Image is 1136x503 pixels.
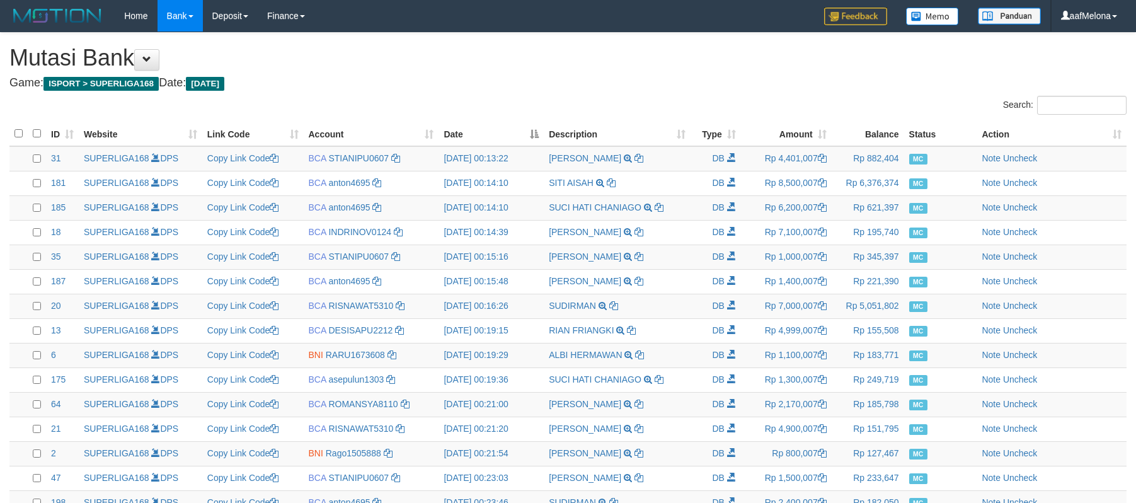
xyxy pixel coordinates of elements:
td: Rp 1,400,007 [741,269,832,294]
a: Copy Rp 8,500,007 to clipboard [818,178,827,188]
th: Link Code: activate to sort column ascending [202,122,304,146]
span: Manually Checked by: aafMelona [909,449,927,460]
a: SUPERLIGA168 [84,325,149,335]
td: Rp 7,000,007 [741,294,832,318]
th: Description: activate to sort column ascending [544,122,691,146]
td: Rp 4,900,007 [741,417,832,441]
a: RIAN FRIANGKI [549,325,614,335]
td: [DATE] 00:21:54 [439,441,544,466]
span: ISPORT > SUPERLIGA168 [43,77,159,91]
span: BCA [309,251,326,262]
td: [DATE] 00:15:48 [439,269,544,294]
td: [DATE] 00:16:26 [439,294,544,318]
a: Copy RISNAWAT5310 to clipboard [396,424,404,434]
span: Manually Checked by: aafMelona [909,424,927,435]
th: Account: activate to sort column ascending [304,122,439,146]
a: Copy INDRINOV0124 to clipboard [394,227,403,237]
a: INDRINOV0124 [328,227,391,237]
a: Copy EFFENDI MAHYUDIN to clipboard [634,448,643,458]
td: Rp 1,000,007 [741,245,832,269]
span: BCA [309,202,326,212]
a: Uncheck [1003,325,1037,335]
span: BCA [309,178,326,188]
a: Copy Link Code [207,350,279,360]
td: Rp 7,100,007 [741,220,832,245]
a: anton4695 [328,276,370,286]
a: SUPERLIGA168 [84,301,149,311]
a: Copy SITI AISAH to clipboard [607,178,616,188]
span: 35 [51,251,61,262]
th: Balance [832,122,904,146]
a: Copy STIANIPU0607 to clipboard [391,251,400,262]
a: SUCI HATI CHANIAGO [549,374,641,384]
a: Uncheck [1003,473,1037,483]
span: 6 [51,350,56,360]
span: DB [712,448,724,458]
a: Copy ALBI HERMAWAN to clipboard [635,350,644,360]
a: Note [982,227,1001,237]
td: DPS [79,294,202,318]
td: [DATE] 00:13:22 [439,146,544,171]
span: DB [712,350,724,360]
span: DB [712,153,724,163]
span: BCA [309,153,326,163]
a: Copy SUHENDRA WIDJAYA to clipboard [634,227,643,237]
a: Copy Rago1505888 to clipboard [384,448,393,458]
span: 13 [51,325,61,335]
a: RARU1673608 [326,350,385,360]
td: Rp 185,798 [832,392,904,417]
span: DB [712,325,724,335]
a: Copy STIANIPU0607 to clipboard [391,473,400,483]
td: DPS [79,466,202,490]
span: Manually Checked by: aafMelona [909,178,927,189]
span: DB [712,276,724,286]
td: [DATE] 00:19:15 [439,318,544,343]
a: anton4695 [328,202,370,212]
a: Copy Link Code [207,448,279,458]
a: Copy RANDI PERMANA to clipboard [634,251,643,262]
a: Copy Link Code [207,251,279,262]
a: Note [982,153,1001,163]
img: panduan.png [978,8,1041,25]
th: Website: activate to sort column ascending [79,122,202,146]
a: SUPERLIGA168 [84,276,149,286]
td: Rp 4,999,007 [741,318,832,343]
a: Copy anton4695 to clipboard [372,202,381,212]
a: anton4695 [328,178,370,188]
td: Rp 183,771 [832,343,904,367]
a: Uncheck [1003,374,1037,384]
a: Copy RIDAL RAMADHAN to clipboard [634,153,643,163]
a: Copy STIANIPU0607 to clipboard [391,153,400,163]
a: Copy asepulun1303 to clipboard [386,374,395,384]
a: Rago1505888 [326,448,381,458]
td: [DATE] 00:14:39 [439,220,544,245]
a: Note [982,424,1001,434]
a: Note [982,448,1001,458]
span: Manually Checked by: aafMelona [909,228,927,238]
span: [DATE] [186,77,224,91]
span: 64 [51,399,61,409]
a: STIANIPU0607 [328,473,389,483]
a: Note [982,399,1001,409]
td: Rp 1,300,007 [741,367,832,392]
span: DB [712,202,724,212]
td: Rp 249,719 [832,367,904,392]
a: Copy RANDI PERMANA to clipboard [634,276,643,286]
td: [DATE] 00:15:16 [439,245,544,269]
span: 31 [51,153,61,163]
span: Manually Checked by: aafMelona [909,350,927,361]
a: Copy Rp 1,300,007 to clipboard [818,374,827,384]
th: Date: activate to sort column descending [439,122,544,146]
td: Rp 6,200,007 [741,195,832,220]
a: Copy Link Code [207,473,279,483]
th: Type: activate to sort column ascending [691,122,741,146]
a: [PERSON_NAME] [549,424,621,434]
span: DB [712,399,724,409]
a: [PERSON_NAME] [549,399,621,409]
a: Note [982,178,1001,188]
span: BNI [309,350,323,360]
a: Copy SUDIRMAN to clipboard [609,301,618,311]
a: Copy Link Code [207,399,279,409]
a: SUPERLIGA168 [84,227,149,237]
a: Copy Link Code [207,374,279,384]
